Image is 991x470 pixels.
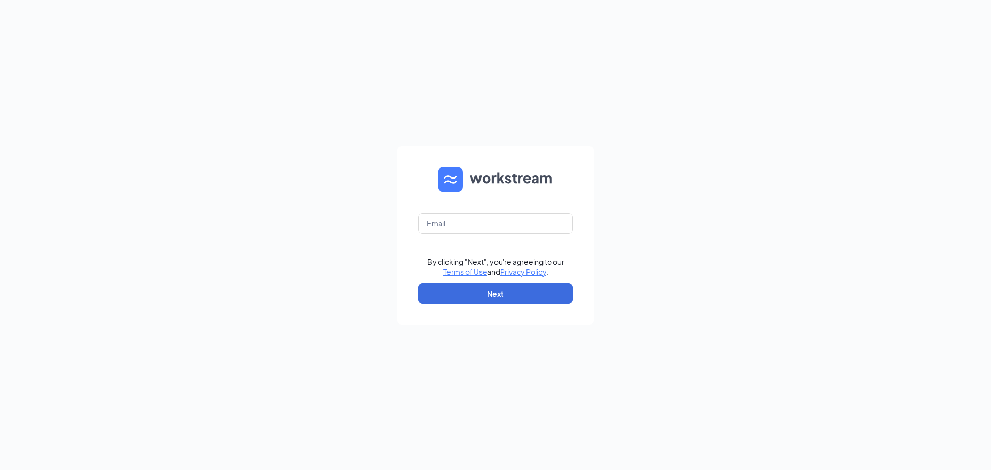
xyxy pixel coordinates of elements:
img: WS logo and Workstream text [438,167,553,192]
a: Terms of Use [443,267,487,277]
div: By clicking "Next", you're agreeing to our and . [427,256,564,277]
input: Email [418,213,573,234]
a: Privacy Policy [500,267,546,277]
button: Next [418,283,573,304]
